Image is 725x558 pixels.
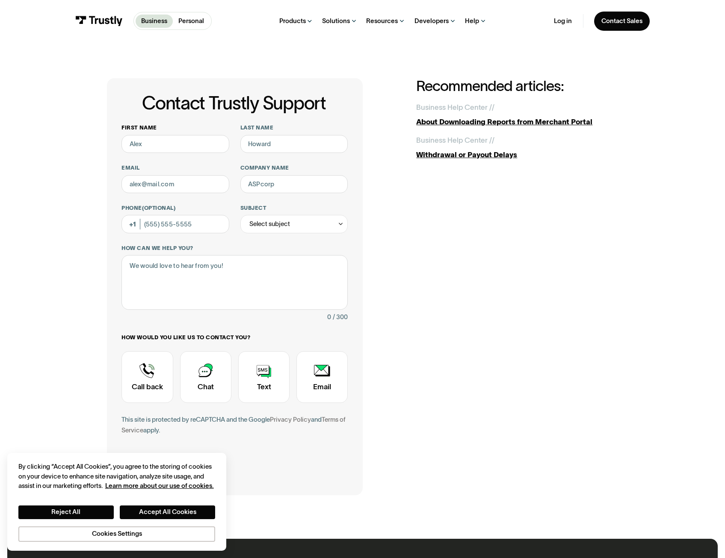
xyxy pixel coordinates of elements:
[279,17,306,25] div: Products
[240,135,348,153] input: Howard
[120,93,348,113] h1: Contact Trustly Support
[240,204,348,211] label: Subject
[594,12,650,31] a: Contact Sales
[492,135,494,146] div: /
[141,16,167,26] p: Business
[327,311,331,323] div: 0
[416,102,492,113] div: Business Help Center /
[105,482,214,489] a: More information about your privacy, opens in a new tab
[18,462,216,541] div: Privacy
[121,175,229,194] input: alex@mail.com
[601,17,642,25] div: Contact Sales
[240,124,348,131] label: Last name
[366,17,398,25] div: Resources
[333,311,348,323] div: / 300
[120,505,215,519] button: Accept All Cookies
[178,16,204,26] p: Personal
[173,15,210,28] a: Personal
[416,116,618,127] div: About Downloading Reports from Merchant Portal
[240,164,348,171] label: Company name
[416,135,618,160] a: Business Help Center //Withdrawal or Payout Delays
[142,205,175,211] span: (Optional)
[240,175,348,194] input: ASPcorp
[121,124,229,131] label: First name
[121,334,348,341] label: How would you like us to contact you?
[240,215,348,233] div: Select subject
[416,78,618,94] h2: Recommended articles:
[554,17,572,25] a: Log in
[18,462,216,490] div: By clicking “Accept All Cookies”, you agree to the storing of cookies on your device to enhance s...
[136,15,173,28] a: Business
[416,102,618,127] a: Business Help Center //About Downloading Reports from Merchant Portal
[121,244,348,252] label: How can we help you?
[416,135,492,146] div: Business Help Center /
[18,526,216,542] button: Cookies Settings
[7,453,226,551] div: Cookie banner
[492,102,494,113] div: /
[121,164,229,171] label: Email
[121,215,229,233] input: (555) 555-5555
[270,416,311,423] a: Privacy Policy
[121,124,348,480] form: Contact Trustly Support
[322,17,350,25] div: Solutions
[416,149,618,160] div: Withdrawal or Payout Delays
[18,505,114,519] button: Reject All
[121,204,229,211] label: Phone
[75,16,123,26] img: Trustly Logo
[121,135,229,153] input: Alex
[121,414,348,436] div: This site is protected by reCAPTCHA and the Google and apply.
[465,17,479,25] div: Help
[249,218,290,229] div: Select subject
[414,17,449,25] div: Developers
